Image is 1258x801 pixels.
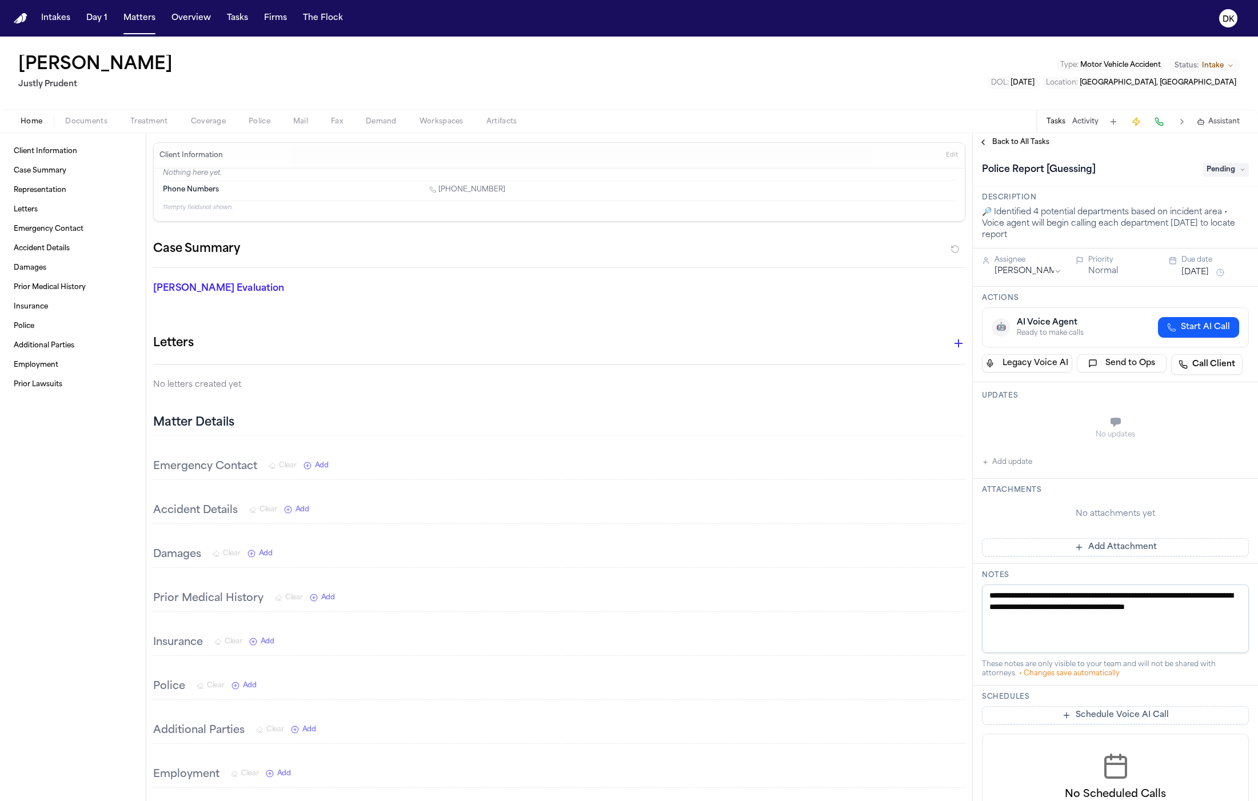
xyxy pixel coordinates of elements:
span: Police [14,322,34,331]
button: Add New [284,505,309,514]
button: Add New [266,769,291,778]
span: Back to All Tasks [992,138,1049,147]
a: Intakes [37,8,75,29]
span: Clear [285,593,303,602]
span: Damages [14,263,46,273]
span: Clear [241,769,259,778]
button: Activity [1072,117,1099,126]
h3: Additional Parties [153,723,245,739]
div: 🔎 Identified 4 potential departments based on incident area • Voice agent will begin calling each... [982,207,1249,241]
span: Insurance [14,302,48,311]
h3: Prior Medical History [153,591,263,607]
div: Due date [1181,255,1249,265]
span: Assistant [1208,117,1240,126]
span: Location : [1046,79,1078,86]
span: Add [277,769,291,778]
button: Matters [119,8,160,29]
a: Prior Lawsuits [9,375,137,394]
button: Schedule Voice AI Call [982,706,1249,724]
a: The Flock [298,8,348,29]
button: Edit DOL: 2025-04-30 [988,77,1038,89]
div: These notes are only visible to your team and will not be shared with attorneys. [982,660,1249,678]
div: Assignee [995,255,1062,265]
h3: Description [982,193,1249,202]
span: Add [302,725,316,734]
span: 🤖 [996,322,1006,333]
button: Day 1 [82,8,112,29]
h3: Emergency Contact [153,459,257,475]
span: Additional Parties [14,341,74,350]
button: Start AI Call [1158,317,1239,338]
button: Overview [167,8,215,29]
span: [GEOGRAPHIC_DATA], [GEOGRAPHIC_DATA] [1080,79,1236,86]
span: Add [295,505,309,514]
button: Clear Insurance [214,637,242,646]
span: Demand [366,117,397,126]
button: Clear Damages [213,549,241,558]
span: Police [249,117,270,126]
h3: Attachments [982,486,1249,495]
span: Type : [1060,62,1079,69]
h1: [PERSON_NAME] [18,55,173,75]
span: Accident Details [14,244,70,253]
h3: Actions [982,294,1249,303]
h3: Schedules [982,692,1249,702]
button: Assistant [1197,117,1240,126]
button: Back to All Tasks [973,138,1055,147]
span: Clear [259,505,277,514]
a: Letters [9,201,137,219]
button: Make a Call [1151,114,1167,130]
button: Send to Ops [1077,354,1167,373]
button: Create Immediate Task [1128,114,1144,130]
span: Client Information [14,147,77,156]
button: Add New [310,593,335,602]
a: Representation [9,181,137,199]
button: Add New [303,461,329,470]
span: Add [261,637,274,646]
h3: Police [153,679,185,695]
span: Documents [65,117,107,126]
a: Case Summary [9,162,137,180]
span: Status: [1175,61,1199,70]
button: Firms [259,8,291,29]
span: [DATE] [1011,79,1035,86]
h2: Matter Details [153,415,234,431]
a: Call 1 (484) 866-6760 [429,185,505,194]
button: Add Attachment [982,538,1249,556]
span: Add [315,461,329,470]
span: Clear [207,681,225,690]
button: Edit [942,146,961,165]
span: Add [259,549,273,558]
button: Clear Emergency Contact [269,461,297,470]
span: Clear [225,637,242,646]
button: Tasks [1047,117,1065,126]
span: Case Summary [14,166,66,175]
span: • Changes save automatically [1019,670,1120,677]
a: Additional Parties [9,337,137,355]
a: Emergency Contact [9,220,137,238]
img: Finch Logo [14,13,27,24]
span: Intake [1202,61,1224,70]
p: [PERSON_NAME] Evaluation [153,282,415,295]
a: Police [9,317,137,335]
span: Treatment [130,117,168,126]
h2: Case Summary [153,240,240,258]
h3: Accident Details [153,503,238,519]
span: Emergency Contact [14,225,83,234]
h3: Updates [982,391,1249,400]
button: Tasks [222,8,253,29]
button: Add New [291,725,316,734]
h2: Justly Prudent [18,78,177,91]
span: Artifacts [486,117,517,126]
span: Motor Vehicle Accident [1080,62,1161,69]
a: Damages [9,259,137,277]
button: Add Task [1105,114,1121,130]
span: Mail [293,117,308,126]
button: Clear Police [197,681,225,690]
span: Phone Numbers [163,185,219,194]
